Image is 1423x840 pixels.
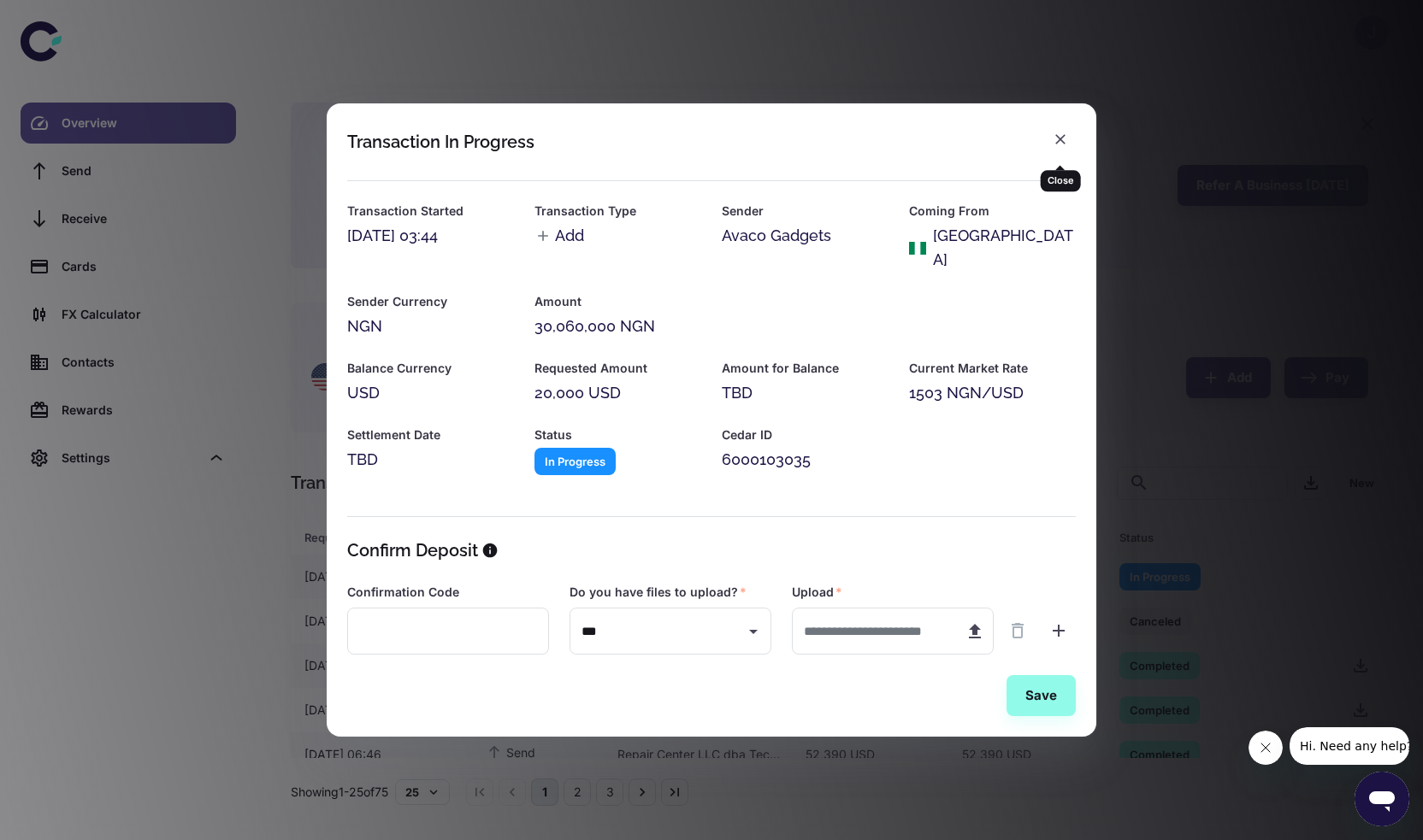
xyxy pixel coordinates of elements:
iframe: Message from company [1290,727,1409,765]
div: Close [1041,170,1081,191]
div: TBD [722,381,889,405]
div: 30,060,000 NGN [534,314,1076,338]
h6: Status [534,426,701,444]
h6: Sender [722,202,889,220]
div: Avaco Gadgets [722,224,889,248]
h6: Cedar ID [722,426,889,444]
div: 20,000 USD [534,381,701,405]
label: Confirmation Code [347,584,459,601]
div: Transaction In Progress [347,132,534,152]
div: [GEOGRAPHIC_DATA] [933,224,1076,272]
div: [DATE] 03:44 [347,224,514,248]
div: NGN [347,314,514,338]
h6: Requested Amount [534,359,701,378]
h6: Sender Currency [347,292,514,311]
button: Save [1007,675,1076,716]
button: Open [741,620,765,643]
iframe: Close message [1249,731,1283,765]
h6: Transaction Type [534,202,701,220]
h6: Coming From [909,202,1076,220]
h5: Confirm Deposit [347,537,478,563]
div: TBD [347,448,514,472]
label: Upload [792,584,842,601]
h6: Transaction Started [347,202,514,220]
iframe: Button to launch messaging window [1355,772,1409,826]
h6: Balance Currency [347,359,514,378]
span: In Progress [534,453,616,470]
h6: Amount [534,292,1076,311]
h6: Settlement Date [347,426,514,444]
h6: Current Market Rate [909,359,1076,378]
h6: Amount for Balance [722,359,889,378]
label: Do you have files to upload? [570,584,747,601]
span: Add [534,224,584,248]
div: 1503 NGN/USD [909,381,1076,405]
span: Hi. Need any help? [10,12,123,26]
div: 6000103035 [722,448,889,472]
div: USD [347,381,514,405]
